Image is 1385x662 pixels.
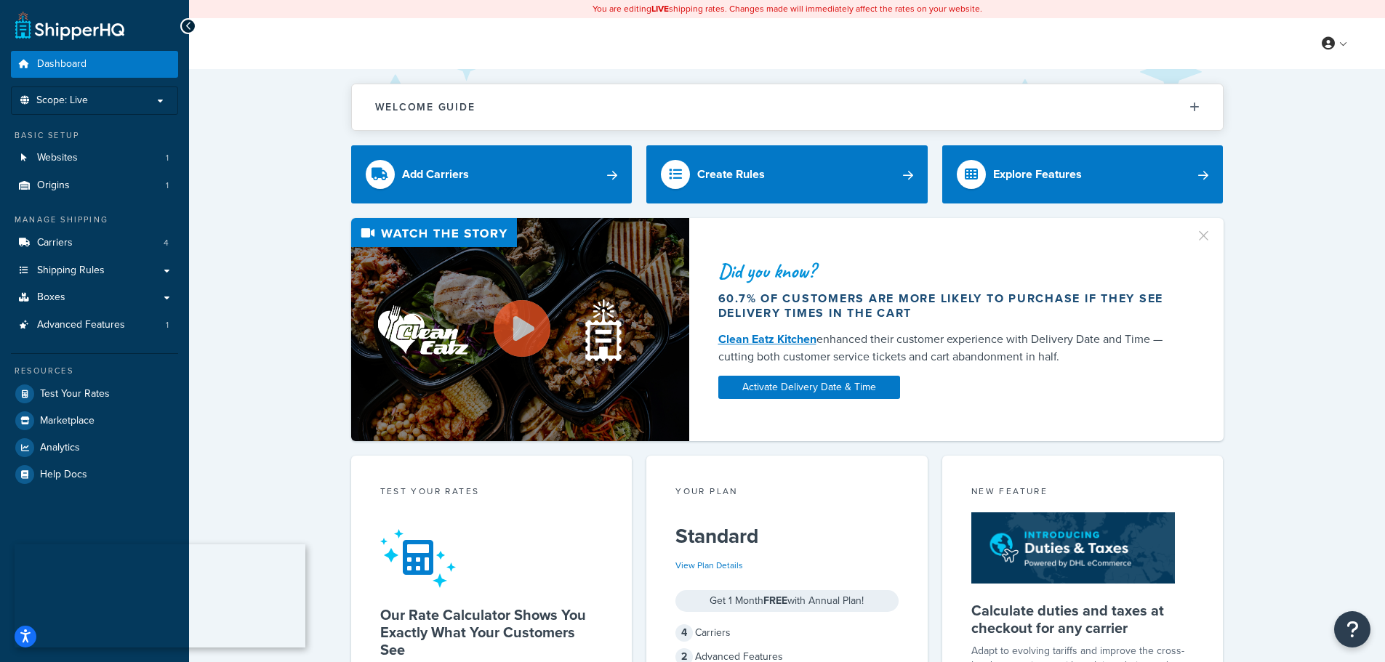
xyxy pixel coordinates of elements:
[675,623,899,643] div: Carriers
[675,525,899,548] h5: Standard
[11,461,178,488] a: Help Docs
[675,559,743,572] a: View Plan Details
[402,164,469,185] div: Add Carriers
[763,593,787,608] strong: FREE
[352,84,1223,130] button: Welcome Guide
[11,172,178,199] li: Origins
[37,179,70,192] span: Origins
[164,237,169,249] span: 4
[166,179,169,192] span: 1
[646,145,928,203] a: Create Rules
[37,152,78,164] span: Websites
[971,485,1195,501] div: New Feature
[11,230,178,257] li: Carriers
[11,257,178,284] a: Shipping Rules
[36,94,88,107] span: Scope: Live
[718,261,1178,281] div: Did you know?
[37,237,73,249] span: Carriers
[11,365,178,377] div: Resources
[40,415,95,427] span: Marketplace
[11,381,178,407] a: Test Your Rates
[993,164,1082,185] div: Explore Features
[11,172,178,199] a: Origins1
[1334,611,1370,647] button: Open Resource Center
[11,129,178,142] div: Basic Setup
[697,164,765,185] div: Create Rules
[37,291,65,304] span: Boxes
[380,485,603,501] div: Test your rates
[11,51,178,78] a: Dashboard
[11,145,178,171] a: Websites1
[651,2,669,15] b: LIVE
[40,469,87,481] span: Help Docs
[351,145,633,203] a: Add Carriers
[11,145,178,171] li: Websites
[718,376,900,399] a: Activate Delivery Date & Time
[971,602,1195,637] h5: Calculate duties and taxes at checkout for any carrier
[718,331,1178,366] div: enhanced their customer experience with Delivery Date and Time — cutting both customer service ti...
[11,284,178,311] a: Boxes
[40,388,110,400] span: Test Your Rates
[37,319,125,331] span: Advanced Features
[718,291,1178,320] div: 60.7% of customers are more likely to purchase if they see delivery times in the cart
[718,331,816,347] a: Clean Eatz Kitchen
[675,590,899,612] div: Get 1 Month with Annual Plan!
[675,485,899,501] div: Your Plan
[11,230,178,257] a: Carriers4
[351,218,689,441] img: Video thumbnail
[380,606,603,658] h5: Our Rate Calculator Shows You Exactly What Your Customers See
[375,102,475,113] h2: Welcome Guide
[11,214,178,226] div: Manage Shipping
[166,152,169,164] span: 1
[675,624,693,642] span: 4
[40,442,80,454] span: Analytics
[11,435,178,461] a: Analytics
[11,408,178,434] a: Marketplace
[11,312,178,339] li: Advanced Features
[11,312,178,339] a: Advanced Features1
[37,58,87,70] span: Dashboard
[166,319,169,331] span: 1
[942,145,1224,203] a: Explore Features
[37,265,105,277] span: Shipping Rules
